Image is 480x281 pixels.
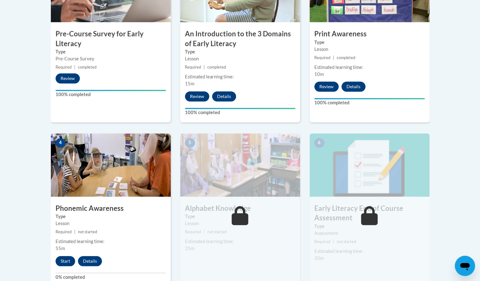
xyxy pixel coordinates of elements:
h3: Phonemic Awareness [51,204,171,213]
div: Your progress [314,98,425,99]
button: Details [341,82,365,92]
button: Start [56,256,75,266]
label: 100% completed [185,109,295,116]
span: Required [56,65,72,70]
label: Type [56,213,166,220]
span: 20m [314,255,324,261]
button: Details [212,91,236,101]
div: Estimated learning time: [314,248,425,255]
span: Required [314,239,330,244]
span: | [333,239,334,244]
span: Required [185,65,201,70]
button: Details [78,256,102,266]
label: 100% completed [56,91,166,98]
div: Pre-Course Survey [56,55,166,62]
span: 5 [185,138,195,148]
span: | [74,65,75,70]
div: Lesson [185,220,295,227]
h3: Alphabet Knowledge [180,204,300,213]
span: | [74,229,75,234]
span: not started [207,229,227,234]
span: 25m [185,246,194,251]
div: Lesson [56,220,166,227]
span: | [333,55,334,60]
label: 0% completed [56,274,166,281]
span: not started [337,239,356,244]
div: Your progress [56,90,166,91]
img: Course Image [310,133,430,197]
label: Type [185,213,295,220]
div: Estimated learning time: [185,73,295,80]
div: Estimated learning time: [185,238,295,245]
img: Course Image [180,133,300,197]
span: 10m [314,71,324,77]
span: completed [207,65,226,70]
span: 55m [56,246,65,251]
label: Type [185,48,295,55]
span: Required [185,229,201,234]
span: 15m [185,81,194,86]
h3: Early Literacy End of Course Assessment [310,204,430,223]
button: Review [56,73,80,83]
div: Lesson [185,55,295,62]
label: Type [314,39,425,46]
iframe: Button to launch messaging window [455,256,475,276]
span: not started [78,229,97,234]
span: Required [56,229,72,234]
div: Your progress [185,108,295,109]
span: completed [78,65,97,70]
h3: Pre-Course Survey for Early Literacy [51,29,171,49]
div: Assessment [314,230,425,237]
span: completed [337,55,355,60]
span: | [204,229,205,234]
h3: Print Awareness [310,29,430,39]
span: Required [314,55,330,60]
img: Course Image [51,133,171,197]
div: Lesson [314,46,425,53]
label: Type [56,48,166,55]
span: 4 [56,138,66,148]
label: 100% completed [314,99,425,106]
span: | [204,65,205,70]
div: Estimated learning time: [314,64,425,71]
div: Estimated learning time: [56,238,166,245]
button: Review [314,82,339,92]
button: Review [185,91,209,101]
label: Type [314,223,425,230]
h3: An Introduction to the 3 Domains of Early Literacy [180,29,300,49]
span: 6 [314,138,324,148]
